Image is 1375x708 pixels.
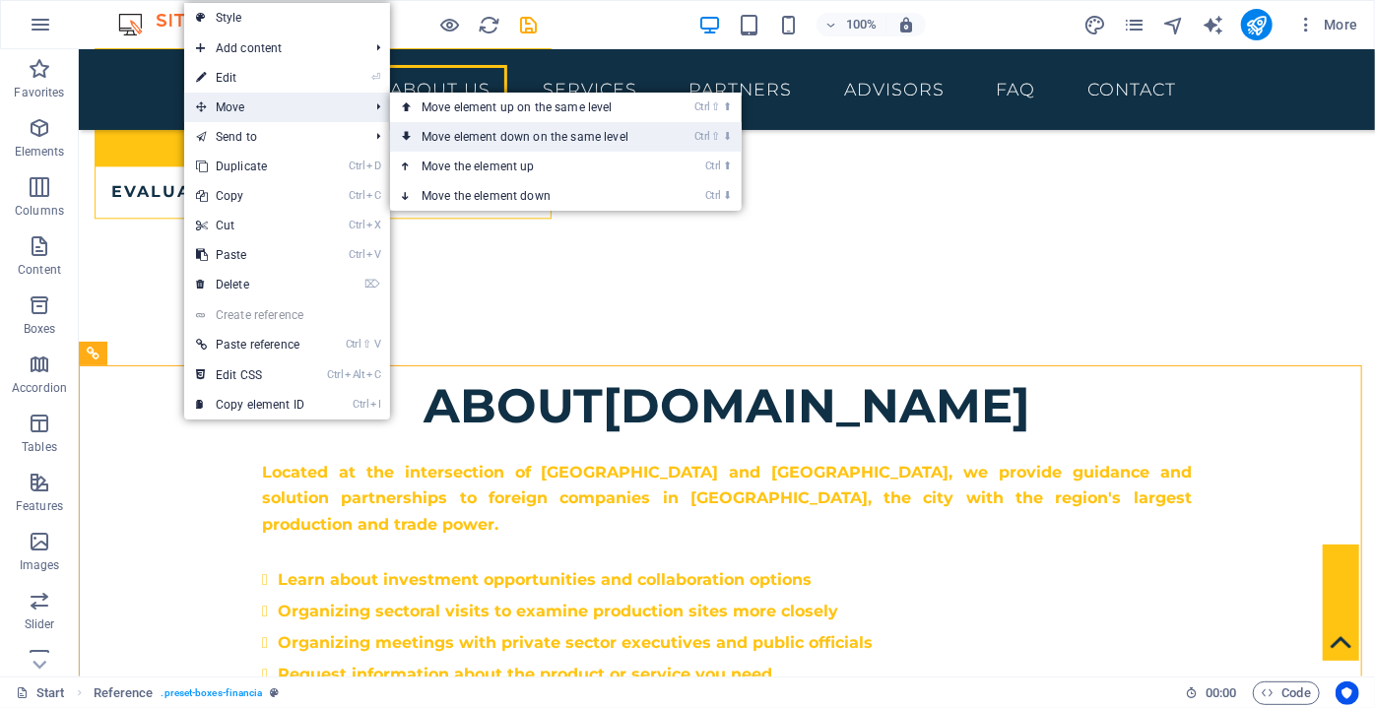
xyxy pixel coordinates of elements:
[366,160,380,172] i: D
[479,14,501,36] i: Reload page
[349,219,364,231] i: Ctrl
[20,557,60,573] p: Images
[1162,14,1185,36] i: Navigator
[723,100,732,113] i: ⬆
[390,93,668,122] a: Ctrl⇧⬆Move element up on the same level
[1185,681,1237,705] h6: Session time
[1245,14,1268,36] i: Publish
[517,13,541,36] button: save
[1202,14,1224,36] i: AI Writer
[363,338,372,351] i: ⇧
[16,681,65,705] a: Click to cancel selection. Double-click to open Pages
[184,152,316,181] a: CtrlDDuplicate
[366,248,380,261] i: V
[328,368,344,381] i: Ctrl
[94,681,154,705] span: Click to select. Double-click to edit
[18,262,61,278] p: Content
[1219,685,1222,700] span: :
[1253,681,1320,705] button: Code
[271,687,280,698] i: This element is a customizable preset
[184,270,316,299] a: ⌦Delete
[1241,9,1273,40] button: publish
[478,13,501,36] button: reload
[12,380,67,396] p: Accordion
[370,398,380,411] i: I
[1262,681,1311,705] span: Code
[390,181,668,211] a: Ctrl⬇Move the element down
[184,360,316,390] a: CtrlAltCEdit CSS
[1083,13,1107,36] button: design
[364,278,380,290] i: ⌦
[184,3,390,32] a: Style
[1083,14,1106,36] i: Design (Ctrl+Alt+Y)
[374,338,380,351] i: V
[1296,15,1358,34] span: More
[184,33,360,63] span: Add content
[25,616,55,632] p: Slider
[345,368,364,381] i: Alt
[16,498,63,514] p: Features
[1162,13,1186,36] button: navigator
[349,160,364,172] i: Ctrl
[15,144,65,160] p: Elements
[390,122,668,152] a: Ctrl⇧⬇Move element down on the same level
[113,13,261,36] img: Editor Logo
[1288,9,1366,40] button: More
[184,211,316,240] a: CtrlXCut
[162,681,263,705] span: . preset-boxes-financia
[22,439,57,455] p: Tables
[353,398,368,411] i: Ctrl
[371,71,380,84] i: ⏎
[14,85,64,100] p: Favorites
[712,100,721,113] i: ⇧
[184,63,316,93] a: ⏎Edit
[438,13,462,36] button: Click here to leave preview mode and continue editing
[94,681,280,705] nav: breadcrumb
[817,13,886,36] button: 100%
[349,248,364,261] i: Ctrl
[705,160,721,172] i: Ctrl
[1206,681,1236,705] span: 00 00
[846,13,878,36] h6: 100%
[184,181,316,211] a: CtrlCCopy
[723,189,732,202] i: ⬇
[184,122,360,152] a: Send to
[15,203,64,219] p: Columns
[712,130,721,143] i: ⇧
[723,130,732,143] i: ⬇
[349,189,364,202] i: Ctrl
[705,189,721,202] i: Ctrl
[694,100,710,113] i: Ctrl
[184,240,316,270] a: CtrlVPaste
[366,219,380,231] i: X
[346,338,361,351] i: Ctrl
[366,189,380,202] i: C
[184,390,316,419] a: CtrlICopy element ID
[1123,14,1146,36] i: Pages (Ctrl+Alt+S)
[1336,681,1359,705] button: Usercentrics
[184,300,390,330] a: Create reference
[184,93,360,122] span: Move
[694,130,710,143] i: Ctrl
[723,160,732,172] i: ⬆
[1202,13,1225,36] button: text_generator
[897,16,915,33] i: On resize automatically adjust zoom level to fit chosen device.
[366,368,380,381] i: C
[518,14,541,36] i: Save (Ctrl+S)
[24,321,56,337] p: Boxes
[1123,13,1146,36] button: pages
[184,330,316,359] a: Ctrl⇧VPaste reference
[390,152,668,181] a: Ctrl⬆Move the element up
